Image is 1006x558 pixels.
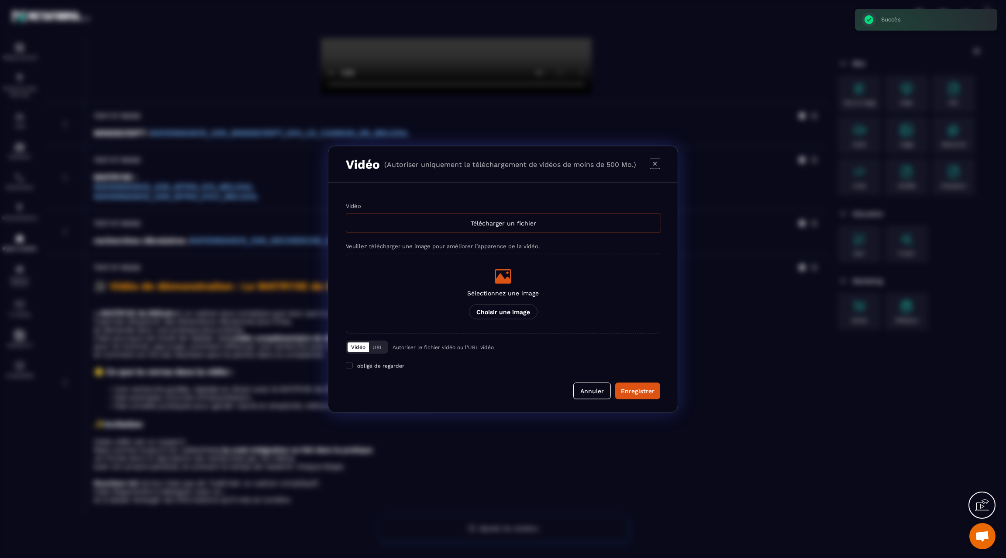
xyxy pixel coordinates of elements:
p: Autoriser le fichier vidéo ou l'URL vidéo [393,344,494,350]
h3: Vidéo [346,157,380,171]
div: Ouvrir le chat [969,523,996,549]
button: Enregistrer [615,382,660,399]
button: Annuler [573,382,611,399]
button: Vidéo [348,342,369,352]
button: URL [369,342,386,352]
label: Vidéo [346,202,361,209]
label: Veuillez télécharger une image pour améliorer l’apparence de la vidéo. [346,243,540,249]
span: obligé de regarder [357,363,404,369]
div: Télécharger un fichier [346,213,661,232]
div: Enregistrer [621,386,655,395]
p: (Autoriser uniquement le téléchargement de vidéos de moins de 500 Mo.) [384,160,636,168]
p: Sélectionnez une image [467,289,539,296]
p: Choisir une image [469,304,537,319]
